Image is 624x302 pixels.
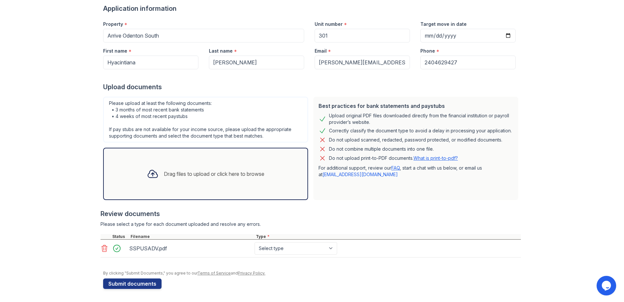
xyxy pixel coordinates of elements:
[103,4,521,13] div: Application information
[315,48,327,54] label: Email
[420,21,467,27] label: Target move in date
[101,221,521,227] div: Please select a type for each document uploaded and resolve any errors.
[319,102,513,110] div: Best practices for bank statements and paystubs
[129,234,255,239] div: Filename
[319,165,513,178] p: For additional support, review our , start a chat with us below, or email us at
[255,234,521,239] div: Type
[103,21,123,27] label: Property
[129,243,252,254] div: SSPUSADV.pdf
[103,48,127,54] label: First name
[420,48,435,54] label: Phone
[329,145,434,153] div: Do not combine multiple documents into one file.
[329,127,512,135] div: Correctly classify the document type to avoid a delay in processing your application.
[238,271,265,276] a: Privacy Policy.
[329,112,513,126] div: Upload original PDF files downloaded directly from the financial institution or payroll provider’...
[197,271,231,276] a: Terms of Service
[413,155,458,161] a: What is print-to-pdf?
[329,136,502,144] div: Do not upload scanned, redacted, password protected, or modified documents.
[103,97,308,143] div: Please upload at least the following documents: • 3 months of most recent bank statements • 4 wee...
[111,234,129,239] div: Status
[103,271,521,276] div: By clicking "Submit Documents," you agree to our and
[597,276,617,295] iframe: chat widget
[322,172,398,177] a: [EMAIL_ADDRESS][DOMAIN_NAME]
[391,165,400,171] a: FAQ
[101,209,521,218] div: Review documents
[164,170,264,178] div: Drag files to upload or click here to browse
[103,82,521,92] div: Upload documents
[103,278,162,289] button: Submit documents
[209,48,233,54] label: Last name
[315,21,343,27] label: Unit number
[329,155,458,161] p: Do not upload print-to-PDF documents.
